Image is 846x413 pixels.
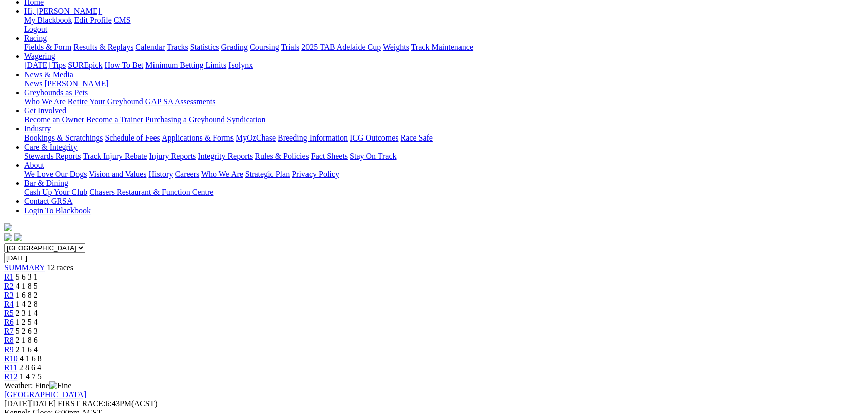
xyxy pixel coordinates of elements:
[24,61,66,70] a: [DATE] Tips
[4,381,71,390] span: Weather: Fine
[24,133,842,143] div: Industry
[16,282,38,290] span: 4 1 8 5
[4,327,14,335] a: R7
[4,263,45,272] a: SUMMARY
[175,170,199,178] a: Careers
[16,272,38,281] span: 5 6 3 1
[16,291,38,299] span: 1 6 8 2
[24,115,842,124] div: Get Involved
[190,43,219,51] a: Statistics
[148,170,173,178] a: History
[24,161,44,169] a: About
[49,381,71,390] img: Fine
[58,399,158,408] span: 6:43PM(ACST)
[24,106,66,115] a: Get Involved
[228,61,253,70] a: Isolynx
[411,43,473,51] a: Track Maintenance
[255,152,309,160] a: Rules & Policies
[89,170,146,178] a: Vision and Values
[311,152,348,160] a: Fact Sheets
[4,363,17,372] span: R11
[16,318,38,326] span: 1 2 5 4
[221,43,248,51] a: Grading
[24,34,47,42] a: Racing
[167,43,188,51] a: Tracks
[68,61,102,70] a: SUREpick
[4,282,14,290] a: R2
[24,170,842,179] div: About
[24,170,87,178] a: We Love Our Dogs
[4,399,30,408] span: [DATE]
[114,16,131,24] a: CMS
[58,399,105,408] span: FIRST RACE:
[245,170,290,178] a: Strategic Plan
[162,133,234,142] a: Applications & Forms
[350,152,396,160] a: Stay On Track
[24,197,72,205] a: Contact GRSA
[4,318,14,326] span: R6
[135,43,165,51] a: Calendar
[4,372,18,381] a: R12
[281,43,299,51] a: Trials
[20,354,42,363] span: 4 1 6 8
[24,188,87,196] a: Cash Up Your Club
[24,61,842,70] div: Wagering
[24,70,73,79] a: News & Media
[292,170,339,178] a: Privacy Policy
[4,223,12,231] img: logo-grsa-white.png
[4,300,14,308] span: R4
[145,61,226,70] a: Minimum Betting Limits
[383,43,409,51] a: Weights
[16,300,38,308] span: 1 4 2 8
[4,291,14,299] a: R3
[24,97,66,106] a: Who We Are
[400,133,432,142] a: Race Safe
[4,309,14,317] a: R5
[68,97,143,106] a: Retire Your Greyhound
[16,345,38,354] span: 2 1 6 4
[24,115,84,124] a: Become an Owner
[83,152,147,160] a: Track Injury Rebate
[24,88,88,97] a: Greyhounds as Pets
[24,16,842,34] div: Hi, [PERSON_NAME]
[24,43,842,52] div: Racing
[19,363,41,372] span: 2 8 6 4
[4,233,12,241] img: facebook.svg
[350,133,398,142] a: ICG Outcomes
[24,206,91,215] a: Login To Blackbook
[4,253,93,263] input: Select date
[20,372,42,381] span: 1 4 7 5
[149,152,196,160] a: Injury Reports
[4,336,14,345] a: R8
[227,115,265,124] a: Syndication
[24,43,71,51] a: Fields & Form
[236,133,276,142] a: MyOzChase
[201,170,243,178] a: Who We Are
[24,79,42,88] a: News
[14,233,22,241] img: twitter.svg
[16,336,38,345] span: 2 1 8 6
[301,43,381,51] a: 2025 TAB Adelaide Cup
[44,79,108,88] a: [PERSON_NAME]
[24,7,100,15] span: Hi, [PERSON_NAME]
[16,327,38,335] span: 5 2 6 3
[24,133,103,142] a: Bookings & Scratchings
[250,43,279,51] a: Coursing
[278,133,348,142] a: Breeding Information
[24,179,68,187] a: Bar & Dining
[24,79,842,88] div: News & Media
[89,188,213,196] a: Chasers Restaurant & Function Centre
[145,97,216,106] a: GAP SA Assessments
[24,143,78,151] a: Care & Integrity
[24,25,47,33] a: Logout
[74,16,112,24] a: Edit Profile
[4,272,14,281] a: R1
[24,52,55,60] a: Wagering
[4,354,18,363] a: R10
